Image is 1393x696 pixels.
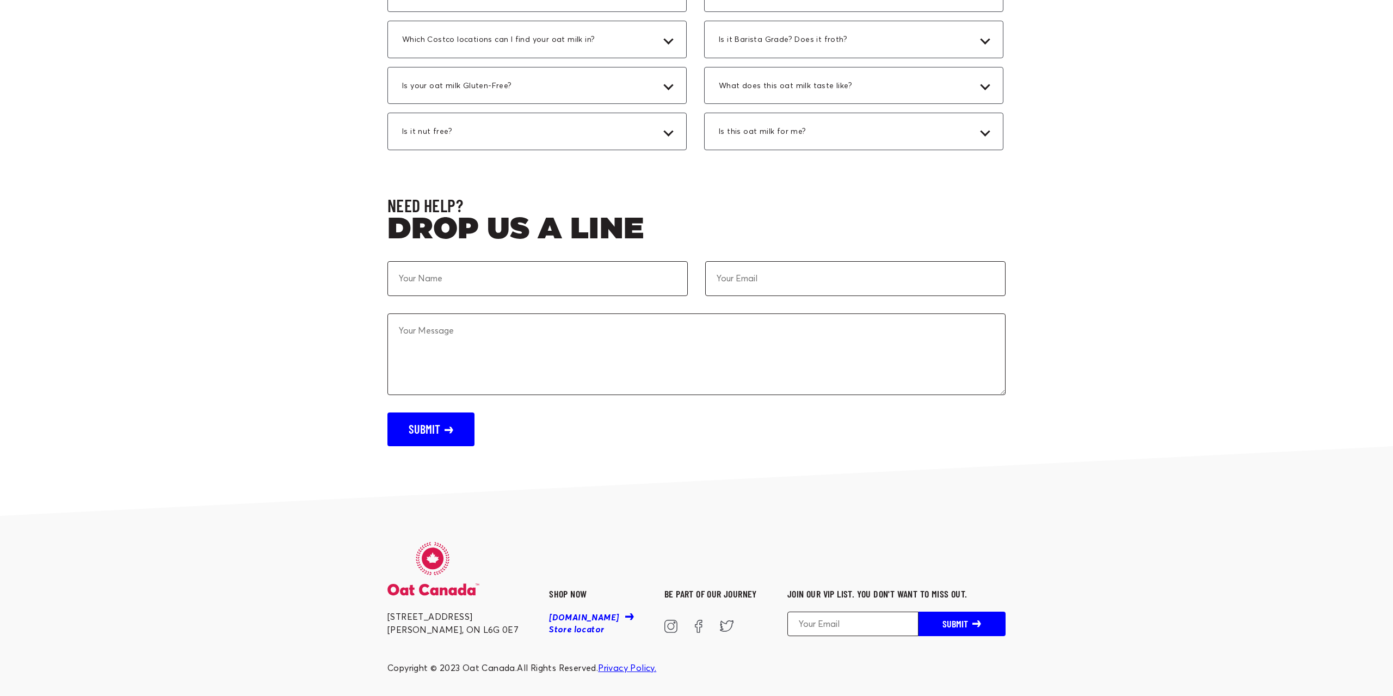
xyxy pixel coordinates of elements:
span: Is it nut free? [402,126,459,137]
input: Your Email [787,612,919,636]
div: Is this oat milk for me? [704,113,1003,150]
div: Is your oat milk Gluten-Free? [387,67,687,104]
a: Privacy Policy. [598,662,656,673]
h3: Need Help? [387,194,1006,217]
h3: Be part of our journey [664,587,757,600]
div: What does this oat milk taste like? [704,67,1003,104]
a: [DOMAIN_NAME] [549,612,634,624]
input: Your Name [387,261,688,296]
div: Is it nut free? [387,113,687,150]
div: Which Costco locations can I find your oat milk in? [387,21,687,58]
span: Is your oat milk Gluten-Free? [402,81,519,91]
h3: Join our vip list. You don't want to miss out. [787,587,1006,600]
h3: SHOP NOW [549,587,634,600]
input: Your Email [705,261,1006,296]
span: Which Costco locations can I find your oat milk in? [402,34,601,45]
h2: Drop us a line [387,217,1006,244]
span: Is this oat milk for me? [719,126,813,137]
div: [STREET_ADDRESS] [PERSON_NAME], ON L6G 0E7 [387,610,519,636]
span: What does this oat milk taste like? [719,81,859,91]
a: Store locator [549,624,604,636]
button: Submit [919,612,1006,636]
div: Is it Barista Grade? Does it froth? [704,21,1003,58]
button: Submit [387,412,474,446]
div: Copyright © 2023 Oat Canada. All Rights Reserved. [387,662,1006,674]
span: Is it Barista Grade? Does it froth? [719,34,854,45]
